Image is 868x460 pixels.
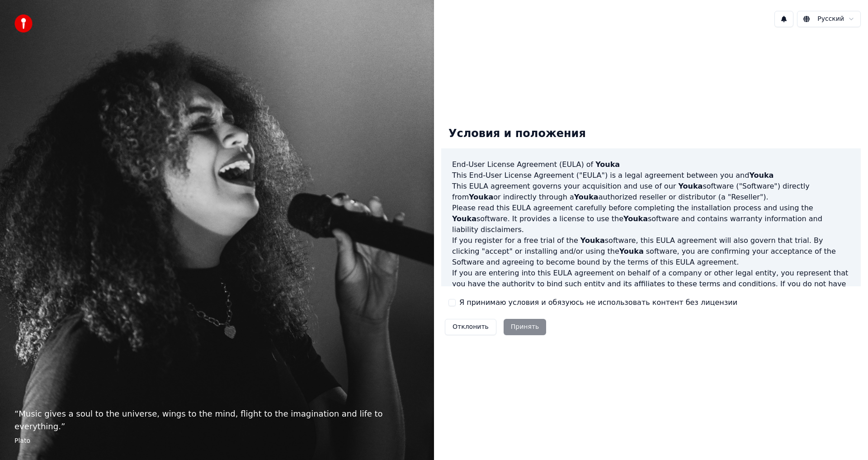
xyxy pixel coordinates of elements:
[452,214,476,223] span: Youka
[452,170,850,181] p: This End-User License Agreement ("EULA") is a legal agreement between you and
[574,193,599,201] span: Youka
[441,119,593,148] div: Условия и положения
[595,160,620,169] span: Youka
[452,235,850,268] p: If you register for a free trial of the software, this EULA agreement will also govern that trial...
[678,182,703,190] span: Youka
[580,236,605,245] span: Youka
[14,14,33,33] img: youka
[452,268,850,311] p: If you are entering into this EULA agreement on behalf of a company or other legal entity, you re...
[452,203,850,235] p: Please read this EULA agreement carefully before completing the installation process and using th...
[459,297,737,308] label: Я принимаю условия и обязуюсь не использовать контент без лицензии
[469,193,493,201] span: Youka
[445,319,496,335] button: Отклонить
[14,436,420,446] footer: Plato
[14,408,420,433] p: “ Music gives a soul to the universe, wings to the mind, flight to the imagination and life to ev...
[452,159,850,170] h3: End-User License Agreement (EULA) of
[452,181,850,203] p: This EULA agreement governs your acquisition and use of our software ("Software") directly from o...
[619,247,644,256] span: Youka
[749,171,774,180] span: Youka
[623,214,648,223] span: Youka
